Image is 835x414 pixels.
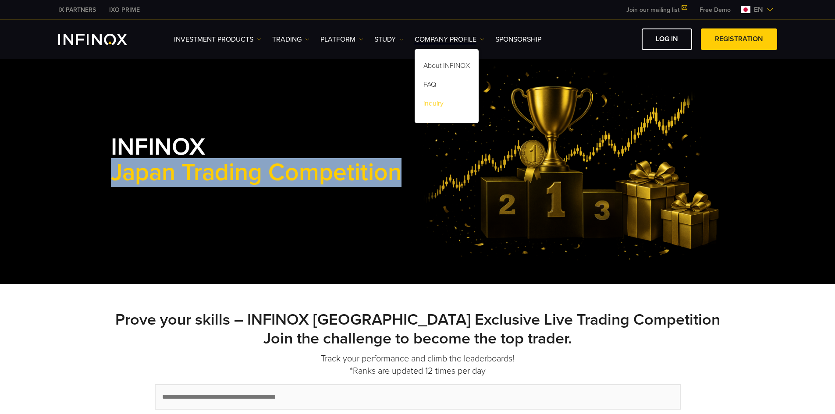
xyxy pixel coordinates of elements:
[715,35,763,43] font: Registration
[350,366,486,376] font: *Ranks are updated 12 times per day
[58,6,96,14] font: IX PARTNERS
[495,34,541,45] a: Sponsorship
[58,34,148,45] a: INFINOX Logo
[115,310,720,348] font: Prove your skills – INFINOX [GEOGRAPHIC_DATA] Exclusive Live Trading Competition Join the challen...
[415,96,479,114] a: inquiry
[693,5,737,14] a: INFINOX MENU
[111,133,205,162] font: INFINOX
[415,77,479,96] a: FAQ
[700,6,731,14] font: Free Demo
[642,28,692,50] a: Log in
[626,6,679,14] font: Join our mailing list
[495,35,541,44] font: Sponsorship
[415,58,479,77] a: About INFINOX
[754,5,763,14] font: en
[701,28,777,50] a: Registration
[320,34,363,45] a: Platform
[415,35,476,44] font: Company Profile
[174,34,261,45] a: investment products
[111,158,402,187] font: Japan Trading Competition
[620,6,693,14] a: Join our mailing list
[423,99,444,108] font: inquiry
[321,354,514,364] font: Track your performance and climb the leaderboards!
[320,35,355,44] font: Platform
[174,35,253,44] font: investment products
[656,35,678,43] font: Log in
[272,35,302,44] font: trading
[374,34,404,45] a: study
[272,34,309,45] a: trading
[423,80,436,89] font: FAQ
[423,61,470,70] font: About INFINOX
[415,34,484,45] a: Company Profile
[109,6,140,14] font: IXO PRIME
[52,5,103,14] a: INFINOX
[103,5,146,14] a: INFINOX
[374,35,396,44] font: study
